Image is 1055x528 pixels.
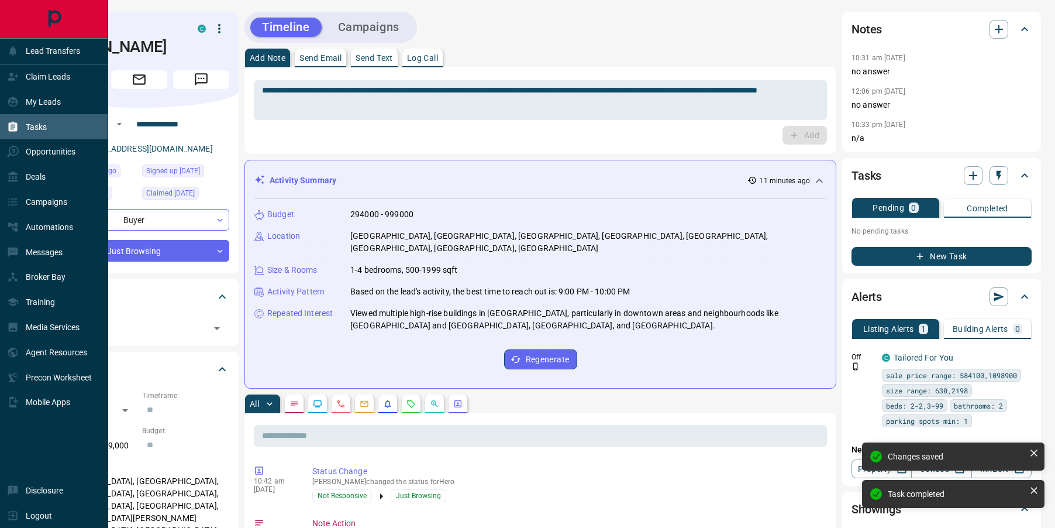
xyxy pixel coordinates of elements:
[250,54,285,62] p: Add Note
[209,320,225,337] button: Open
[851,247,1032,266] button: New Task
[851,444,1032,456] p: New Alert:
[882,354,890,362] div: condos.ca
[267,286,325,298] p: Activity Pattern
[49,461,229,472] p: Areas Searched:
[350,286,630,298] p: Based on the lead's activity, the best time to reach out is: 9:00 PM - 10:00 PM
[954,400,1003,412] span: bathrooms: 2
[350,307,826,332] p: Viewed multiple high-rise buildings in [GEOGRAPHIC_DATA], particularly in downtown areas and neig...
[851,99,1032,111] p: no answer
[267,264,318,276] p: Size & Rooms
[289,399,299,409] svg: Notes
[111,70,167,89] span: Email
[360,399,369,409] svg: Emails
[146,165,200,177] span: Signed up [DATE]
[430,399,439,409] svg: Opportunities
[921,325,926,333] p: 1
[396,490,441,502] span: Just Browsing
[894,353,953,362] a: Tailored For You
[142,390,229,401] p: Timeframe:
[886,400,943,412] span: beds: 2-2,3-99
[267,307,333,320] p: Repeated Interest
[383,399,392,409] svg: Listing Alerts
[49,19,180,56] h1: Hero [PERSON_NAME]
[49,240,229,262] div: Just Browsing
[873,204,904,212] p: Pending
[299,54,342,62] p: Send Email
[851,495,1032,523] div: Showings
[142,187,229,203] div: Mon Aug 11 2025
[759,176,810,186] p: 11 minutes ago
[146,187,195,199] span: Claimed [DATE]
[851,87,905,95] p: 12:06 pm [DATE]
[1015,325,1020,333] p: 0
[254,477,295,485] p: 10:42 am
[967,204,1008,212] p: Completed
[851,162,1032,190] div: Tasks
[851,283,1032,311] div: Alerts
[886,385,968,396] span: size range: 630,2198
[270,174,336,187] p: Activity Summary
[863,325,914,333] p: Listing Alerts
[198,25,206,33] div: condos.ca
[142,164,229,181] div: Tue Jun 03 2025
[312,465,822,478] p: Status Change
[851,15,1032,43] div: Notes
[851,460,912,478] a: Property
[81,144,213,153] a: [EMAIL_ADDRESS][DOMAIN_NAME]
[407,54,438,62] p: Log Call
[250,18,322,37] button: Timeline
[851,352,875,362] p: Off
[406,399,416,409] svg: Requests
[49,355,229,383] div: Criteria
[254,170,826,191] div: Activity Summary11 minutes ago
[851,222,1032,240] p: No pending tasks
[851,500,901,519] h2: Showings
[851,166,881,185] h2: Tasks
[911,204,916,212] p: 0
[356,54,393,62] p: Send Text
[851,54,905,62] p: 10:31 am [DATE]
[267,230,300,242] p: Location
[313,399,322,409] svg: Lead Browsing Activity
[254,485,295,493] p: [DATE]
[886,415,968,427] span: parking spots min: 1
[262,85,819,115] textarea: To enrich screen reader interactions, please activate Accessibility in Grammarly extension settings
[851,132,1032,145] p: n/a
[250,400,259,408] p: All
[888,489,1025,499] div: Task completed
[112,117,126,131] button: Open
[851,66,1032,78] p: no answer
[312,478,822,486] p: [PERSON_NAME] changed the status for Hero
[336,399,346,409] svg: Calls
[350,230,826,255] p: [GEOGRAPHIC_DATA], [GEOGRAPHIC_DATA], [GEOGRAPHIC_DATA], [GEOGRAPHIC_DATA], [GEOGRAPHIC_DATA], [G...
[953,325,1008,333] p: Building Alerts
[886,369,1017,381] span: sale price range: 584100,1098900
[49,209,229,231] div: Buyer
[453,399,463,409] svg: Agent Actions
[851,20,882,39] h2: Notes
[851,121,905,129] p: 10:33 pm [DATE]
[173,70,229,89] span: Message
[350,264,458,276] p: 1-4 bedrooms, 500-1999 sqft
[318,490,367,502] span: Not Responsive
[142,426,229,436] p: Budget:
[267,208,294,221] p: Budget
[350,208,413,221] p: 294000 - 999000
[326,18,411,37] button: Campaigns
[851,362,860,371] svg: Push Notification Only
[504,349,577,369] button: Regenerate
[888,452,1025,461] div: Changes saved
[851,287,882,306] h2: Alerts
[49,283,229,311] div: Tags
